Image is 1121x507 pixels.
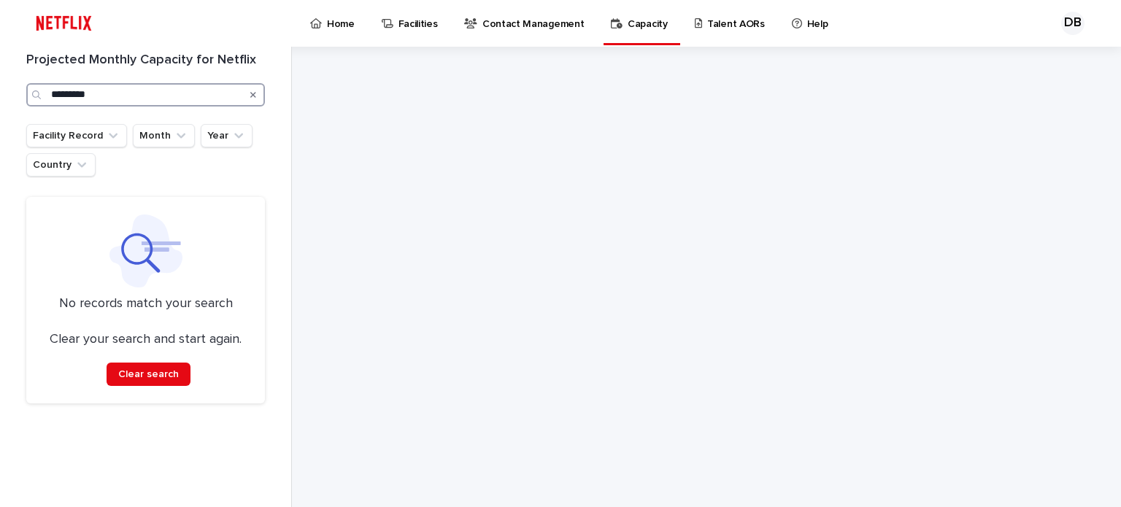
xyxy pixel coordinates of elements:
button: Year [201,124,253,147]
img: ifQbXi3ZQGMSEF7WDB7W [29,9,99,38]
h1: Projected Monthly Capacity for Netflix [26,53,265,69]
p: No records match your search [44,296,247,312]
button: Facility Record [26,124,127,147]
button: Clear search [107,363,190,386]
input: Search [26,83,265,107]
button: Month [133,124,195,147]
button: Country [26,153,96,177]
div: DB [1061,12,1085,35]
span: Clear search [118,369,179,379]
p: Clear your search and start again. [50,332,242,348]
